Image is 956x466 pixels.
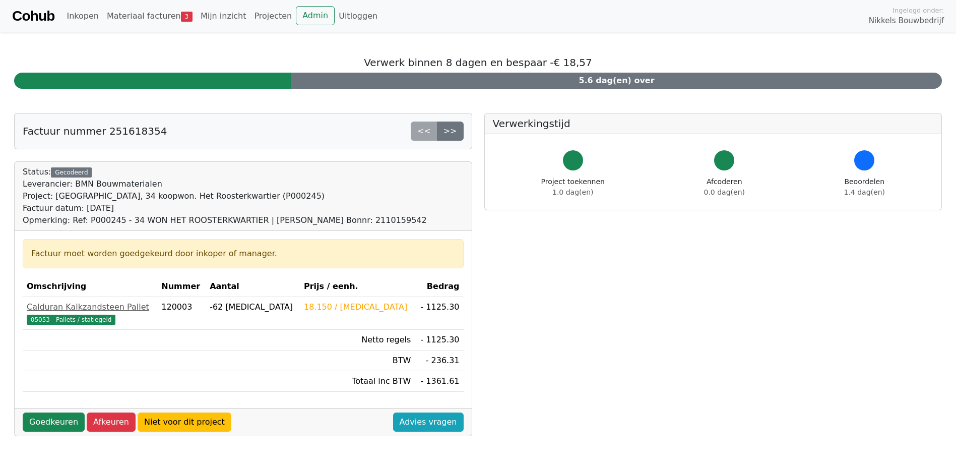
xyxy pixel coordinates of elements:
div: -62 [MEDICAL_DATA] [210,301,296,313]
div: Calduran Kalkzandsteen Pallet [27,301,153,313]
a: Mijn inzicht [197,6,250,26]
div: Status: [23,166,427,226]
a: Afkeuren [87,413,136,432]
a: Materiaal facturen3 [103,6,197,26]
h5: Verwerkingstijd [493,118,934,130]
div: Beoordelen [844,177,885,198]
td: Netto regels [300,330,415,351]
div: 5.6 dag(en) over [291,73,942,89]
td: - 1361.61 [415,371,463,392]
a: >> [437,122,464,141]
a: Projecten [250,6,296,26]
td: - 236.31 [415,351,463,371]
a: Admin [296,6,335,25]
a: Goedkeuren [23,413,85,432]
a: Cohub [12,4,54,28]
a: Calduran Kalkzandsteen Pallet05053 - Pallets / statiegeld [27,301,153,325]
a: Inkopen [62,6,102,26]
span: 1.4 dag(en) [844,188,885,196]
div: 18.150 / [MEDICAL_DATA] [304,301,411,313]
td: 120003 [157,297,206,330]
th: Prijs / eenh. [300,276,415,297]
div: Project: [GEOGRAPHIC_DATA], 34 koopwon. Het Roosterkwartier (P000245) [23,190,427,202]
td: - 1125.30 [415,330,463,351]
div: Gecodeerd [51,167,92,178]
span: 3 [181,12,193,22]
td: BTW [300,351,415,371]
div: Factuur moet worden goedgekeurd door inkoper of manager. [31,248,455,260]
span: Nikkels Bouwbedrijf [869,15,944,27]
th: Bedrag [415,276,463,297]
div: Leverancier: BMN Bouwmaterialen [23,178,427,190]
h5: Factuur nummer 251618354 [23,125,167,137]
span: 0.0 dag(en) [704,188,745,196]
span: Ingelogd onder: [893,6,944,15]
th: Omschrijving [23,276,157,297]
span: 05053 - Pallets / statiegeld [27,315,115,325]
a: Advies vragen [393,413,464,432]
td: - 1125.30 [415,297,463,330]
div: Factuur datum: [DATE] [23,202,427,214]
div: Project toekennen [541,177,605,198]
span: 1.0 dag(en) [552,188,593,196]
th: Aantal [206,276,300,297]
div: Opmerking: Ref: P000245 - 34 WON HET ROOSTERKWARTIER | [PERSON_NAME] Bonnr: 2110159542 [23,214,427,226]
h5: Verwerk binnen 8 dagen en bespaar -€ 18,57 [14,56,942,69]
td: Totaal inc BTW [300,371,415,392]
th: Nummer [157,276,206,297]
div: Afcoderen [704,177,745,198]
a: Uitloggen [335,6,381,26]
a: Niet voor dit project [138,413,231,432]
